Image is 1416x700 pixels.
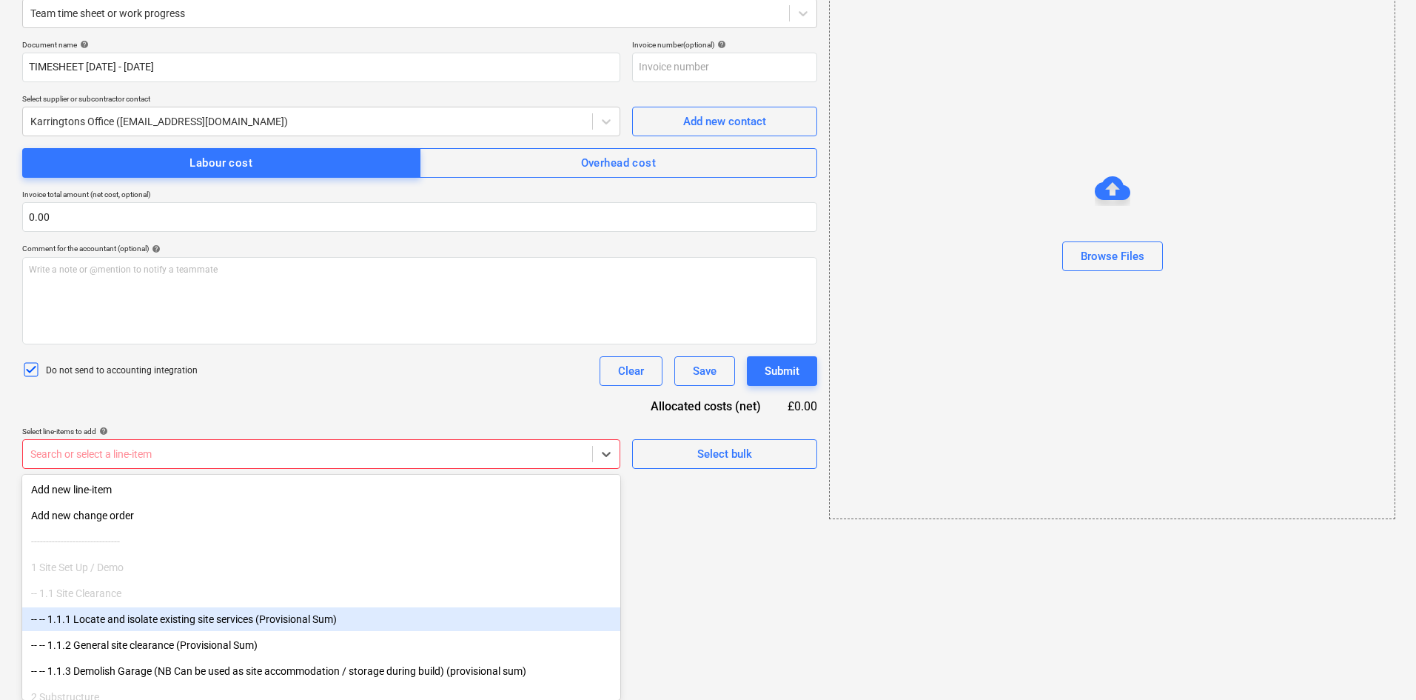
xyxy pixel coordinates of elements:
div: ------------------------------ [22,530,620,553]
button: Add new contact [632,107,817,136]
div: Invoice number (optional) [632,40,817,50]
span: help [149,244,161,253]
div: Allocated costs (net) [625,398,785,415]
div: Overhead cost [581,153,657,173]
button: Select bulk [632,439,817,469]
div: Submit [765,361,799,381]
button: Overhead cost [420,148,818,178]
button: Browse Files [1062,241,1163,271]
div: Comment for the accountant (optional) [22,244,817,253]
input: Invoice number [632,53,817,82]
div: Document name [22,40,620,50]
div: -- -- 1.1.2 General site clearance (Provisional Sum) [22,633,620,657]
span: help [77,40,89,49]
input: Invoice total amount (net cost, optional) [22,202,817,232]
div: -- -- 1.1.3 Demolish Garage (NB Can be used as site accommodation / storage during build) (provis... [22,659,620,683]
div: Select bulk [697,444,752,464]
button: Submit [747,356,817,386]
input: Document name [22,53,620,82]
button: Clear [600,356,662,386]
button: Labour cost [22,148,420,178]
div: Browse Files [1081,247,1144,266]
div: £0.00 [785,398,817,415]
p: Invoice total amount (net cost, optional) [22,190,817,202]
div: Add new line-item [22,478,620,501]
p: Select supplier or subcontractor contact [22,94,620,107]
div: 1 Site Set Up / Demo [22,556,620,579]
div: -- 1.1 Site Clearance [22,581,620,605]
span: help [96,427,108,436]
div: Add new change order [22,504,620,527]
div: Save [693,361,717,381]
span: help [714,40,726,49]
p: Do not send to accounting integration [46,364,198,377]
iframe: Chat Widget [1342,629,1416,700]
button: Save [674,356,735,386]
div: Select line-items to add [22,427,620,436]
div: Clear [618,361,644,381]
div: Add new contact [683,112,766,131]
div: -- -- 1.1.1 Locate and isolate existing site services (Provisional Sum) [22,607,620,631]
div: Labour cost [189,153,252,173]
